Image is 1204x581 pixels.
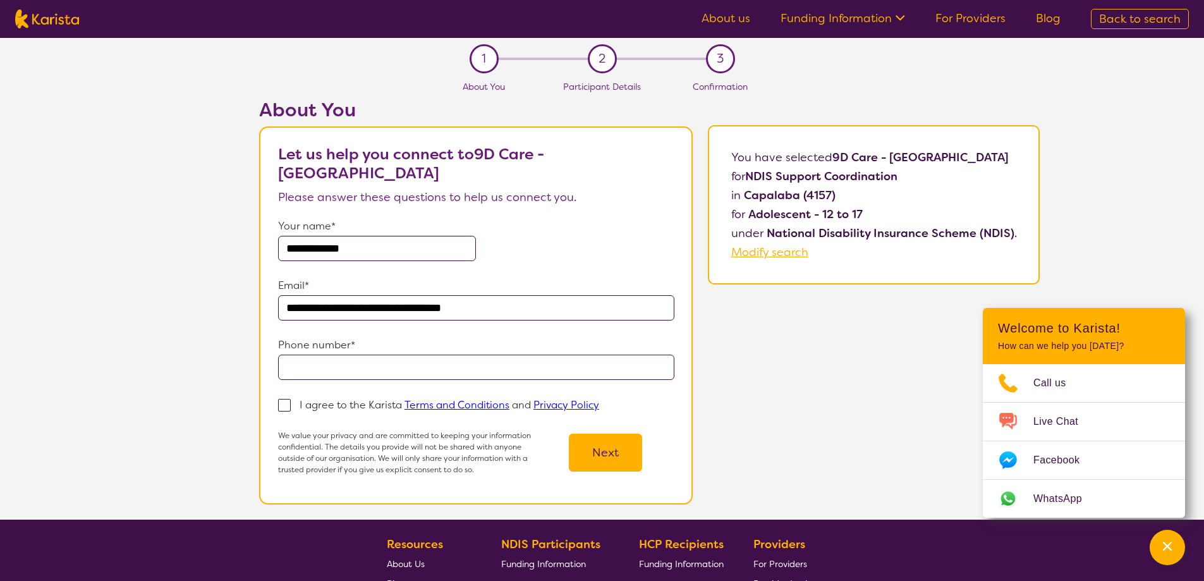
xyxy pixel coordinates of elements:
[767,226,1014,241] b: National Disability Insurance Scheme (NDIS)
[753,558,807,570] span: For Providers
[278,188,674,207] p: Please answer these questions to help us connect you.
[482,49,486,68] span: 1
[639,537,724,552] b: HCP Recipients
[1033,451,1095,470] span: Facebook
[278,276,674,295] p: Email*
[639,558,724,570] span: Funding Information
[832,150,1009,165] b: 9D Care - [GEOGRAPHIC_DATA]
[935,11,1006,26] a: For Providers
[1036,11,1061,26] a: Blog
[1099,11,1181,27] span: Back to search
[744,188,836,203] b: Capalaba (4157)
[731,167,1017,186] p: for
[278,430,537,475] p: We value your privacy and are committed to keeping your information confidential. The details you...
[1150,530,1185,565] button: Channel Menu
[15,9,79,28] img: Karista logo
[753,554,812,573] a: For Providers
[639,554,724,573] a: Funding Information
[998,321,1170,336] h2: Welcome to Karista!
[463,81,505,92] span: About You
[781,11,905,26] a: Funding Information
[278,336,674,355] p: Phone number*
[569,434,642,472] button: Next
[748,207,863,222] b: Adolescent - 12 to 17
[599,49,605,68] span: 2
[404,398,509,412] a: Terms and Conditions
[717,49,724,68] span: 3
[387,554,471,573] a: About Us
[1091,9,1189,29] a: Back to search
[753,537,805,552] b: Providers
[1033,374,1081,393] span: Call us
[745,169,897,184] b: NDIS Support Coordination
[702,11,750,26] a: About us
[983,480,1185,518] a: Web link opens in a new tab.
[998,341,1170,352] p: How can we help you [DATE]?
[501,554,610,573] a: Funding Information
[501,537,600,552] b: NDIS Participants
[731,205,1017,224] p: for
[1033,489,1097,508] span: WhatsApp
[387,558,425,570] span: About Us
[501,558,586,570] span: Funding Information
[278,217,674,236] p: Your name*
[278,144,544,183] b: Let us help you connect to 9D Care - [GEOGRAPHIC_DATA]
[563,81,641,92] span: Participant Details
[1033,412,1093,431] span: Live Chat
[731,186,1017,205] p: in
[693,81,748,92] span: Confirmation
[731,148,1017,262] p: You have selected
[731,224,1017,243] p: under .
[387,537,443,552] b: Resources
[300,398,599,412] p: I agree to the Karista and
[731,245,808,260] a: Modify search
[259,99,693,121] h2: About You
[533,398,599,412] a: Privacy Policy
[983,364,1185,518] ul: Choose channel
[983,308,1185,518] div: Channel Menu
